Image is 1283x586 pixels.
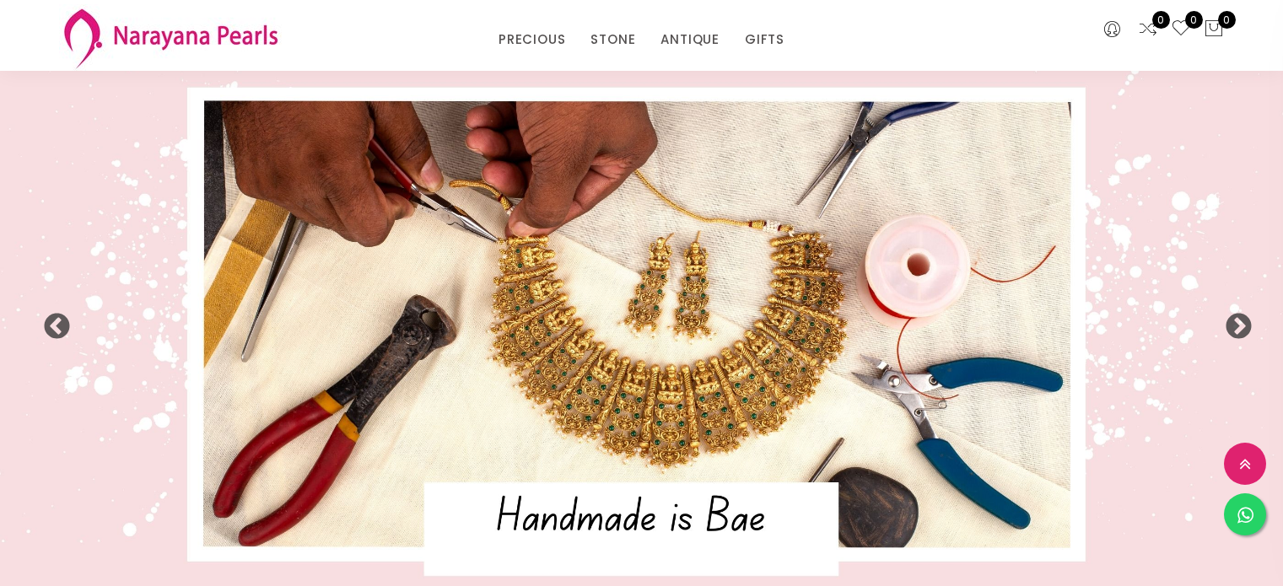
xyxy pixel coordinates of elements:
[745,27,784,52] a: GIFTS
[1138,19,1158,40] a: 0
[1224,313,1241,330] button: Next
[660,27,720,52] a: ANTIQUE
[1185,11,1203,29] span: 0
[1204,19,1224,40] button: 0
[42,313,59,330] button: Previous
[590,27,635,52] a: STONE
[1218,11,1236,29] span: 0
[499,27,565,52] a: PRECIOUS
[1152,11,1170,29] span: 0
[1171,19,1191,40] a: 0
